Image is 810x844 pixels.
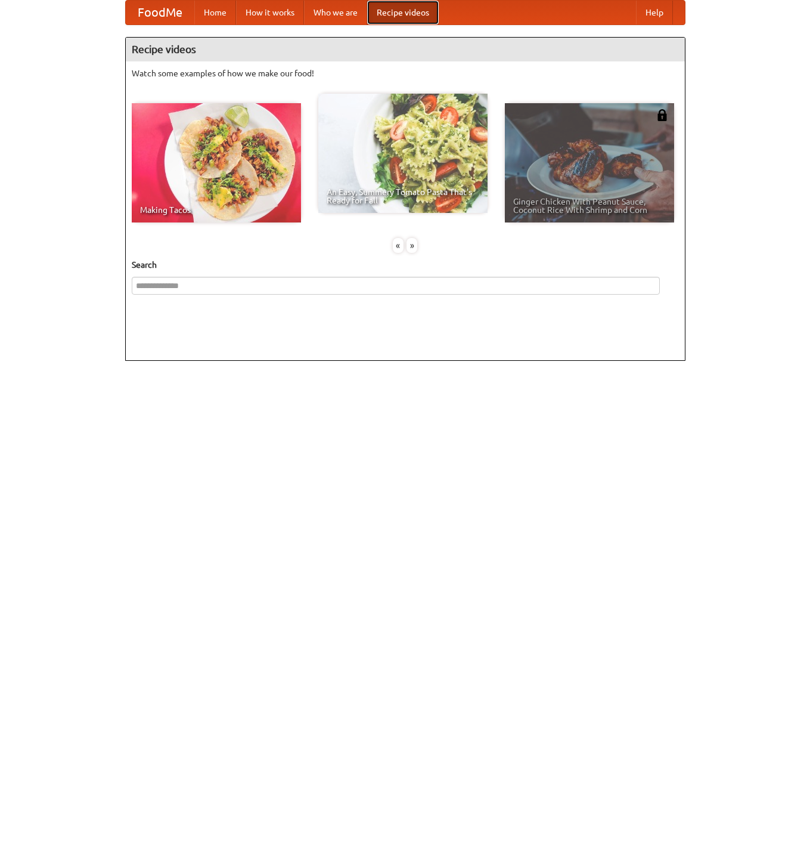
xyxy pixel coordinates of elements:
a: Making Tacos [132,103,301,222]
a: Recipe videos [367,1,439,24]
div: « [393,238,404,253]
h5: Search [132,259,679,271]
a: An Easy, Summery Tomato Pasta That's Ready for Fall [318,94,488,213]
p: Watch some examples of how we make our food! [132,67,679,79]
div: » [406,238,417,253]
span: An Easy, Summery Tomato Pasta That's Ready for Fall [327,188,479,205]
a: Help [636,1,673,24]
a: Home [194,1,236,24]
img: 483408.png [656,109,668,121]
a: Who we are [304,1,367,24]
span: Making Tacos [140,206,293,214]
h4: Recipe videos [126,38,685,61]
a: FoodMe [126,1,194,24]
a: How it works [236,1,304,24]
